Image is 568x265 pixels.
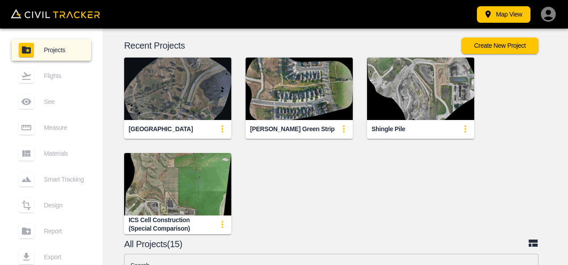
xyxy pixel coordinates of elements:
a: Projects [12,39,91,61]
button: update-card-details [456,120,474,138]
button: Create New Project [461,37,539,54]
img: Shingle Pile [367,58,474,120]
span: Projects [44,46,84,54]
img: Civil Tracker [11,9,100,18]
p: All Projects(15) [124,240,528,248]
img: Marie Van Harlem Green Strip [246,58,353,120]
img: ICS Cell Construction (Special Comparison) [124,153,231,215]
button: Map View [477,6,530,23]
img: Indian Battle Park [124,58,231,120]
div: [PERSON_NAME] Green Strip [250,125,334,133]
p: Recent Projects [124,42,461,49]
div: [GEOGRAPHIC_DATA] [129,125,193,133]
button: update-card-details [335,120,353,138]
button: update-card-details [213,120,231,138]
div: ICS Cell Construction (Special Comparison) [129,216,213,232]
div: Shingle Pile [372,125,405,133]
button: update-card-details [213,215,231,233]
